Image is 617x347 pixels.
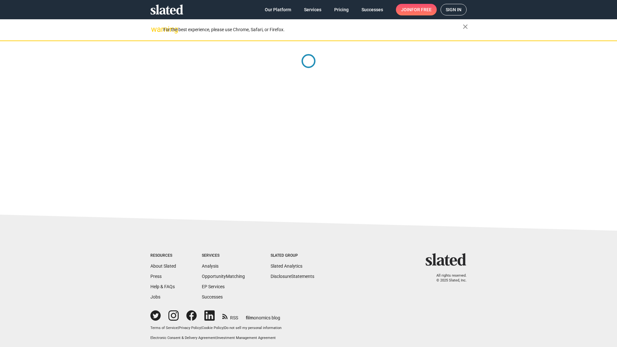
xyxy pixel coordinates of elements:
[461,23,469,31] mat-icon: close
[150,253,176,258] div: Resources
[150,274,162,279] a: Press
[265,4,291,15] span: Our Platform
[271,263,302,269] a: Slated Analytics
[334,4,349,15] span: Pricing
[178,326,179,330] span: |
[201,326,202,330] span: |
[329,4,354,15] a: Pricing
[246,315,254,320] span: film
[150,263,176,269] a: About Slated
[224,326,282,331] button: Do not sell my personal information
[430,273,467,283] p: All rights reserved. © 2025 Slated, Inc.
[151,25,159,33] mat-icon: warning
[150,336,216,340] a: Electronic Consent & Delivery Agreement
[401,4,432,15] span: Join
[202,326,223,330] a: Cookie Policy
[150,326,178,330] a: Terms of Service
[150,294,160,299] a: Jobs
[202,274,245,279] a: OpportunityMatching
[202,253,245,258] div: Services
[223,326,224,330] span: |
[163,25,463,34] div: For the best experience, please use Chrome, Safari, or Firefox.
[446,4,461,15] span: Sign in
[271,253,314,258] div: Slated Group
[411,4,432,15] span: for free
[202,263,219,269] a: Analysis
[356,4,388,15] a: Successes
[299,4,326,15] a: Services
[304,4,321,15] span: Services
[150,284,175,289] a: Help & FAQs
[216,336,217,340] span: |
[217,336,276,340] a: Investment Management Agreement
[246,310,280,321] a: filmonomics blog
[362,4,383,15] span: Successes
[179,326,201,330] a: Privacy Policy
[441,4,467,15] a: Sign in
[396,4,437,15] a: Joinfor free
[202,294,223,299] a: Successes
[271,274,314,279] a: DisclosureStatements
[260,4,296,15] a: Our Platform
[222,311,238,321] a: RSS
[202,284,225,289] a: EP Services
